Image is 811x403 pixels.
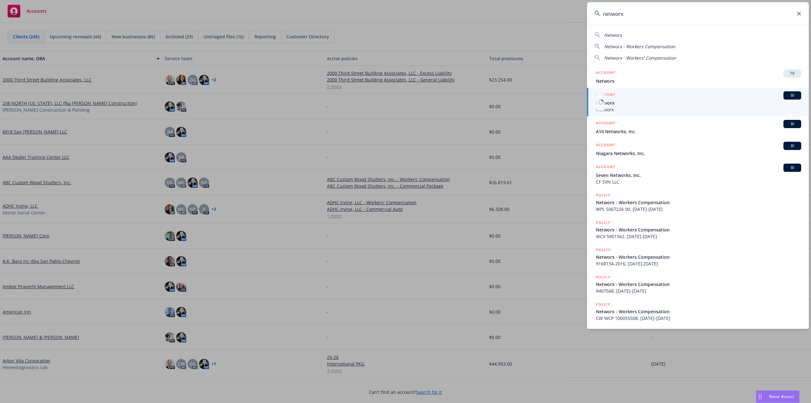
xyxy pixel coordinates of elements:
[587,270,809,298] a: POLICYNetworx - Workers Compensation9407568, [DATE]-[DATE]
[596,179,801,185] span: CF SVN LLC
[596,308,801,315] span: Networx - Workers Compensation
[596,78,801,84] span: Networx
[596,192,610,198] h5: POLICY
[756,390,800,403] button: Nova Assist
[596,301,610,308] h5: POLICY
[596,106,801,113] span: Networx
[596,226,801,233] span: Networx - Workers Compensation
[587,243,809,270] a: POLICYNetworx - Workers Compensation9168134-2016, [DATE]-[DATE]
[596,247,610,253] h5: POLICY
[596,260,801,267] span: 9168134-2016, [DATE]-[DATE]
[596,206,801,212] span: WPL 5067226 00, [DATE]-[DATE]
[596,150,801,157] span: Niagara Networks, Inc.
[596,274,610,280] h5: POLICY
[756,391,764,403] div: Drag to move
[596,172,801,179] span: Seven Networks, Inc.
[769,394,794,399] span: Nova Assist
[604,43,675,49] span: Networx - Workers Compensation
[587,216,809,243] a: POLICYNetworx - Workers CompensationWCV 5901562, [DATE]-[DATE]
[786,165,799,171] span: BI
[596,142,615,149] h5: ACCOUNT
[596,199,801,206] span: Networx - Workers Compensation
[604,32,622,38] span: Networx
[596,254,801,260] span: Networx - Workers Compensation
[786,121,799,127] span: BI
[596,233,801,240] span: WCV 5901562, [DATE]-[DATE]
[587,189,809,216] a: POLICYNetworx - Workers CompensationWPL 5067226 00, [DATE]-[DATE]
[596,315,801,322] span: CW WCP 100055508, [DATE]-[DATE]
[587,116,809,138] a: ACCOUNTBIA10 Networks, Inc.
[587,2,809,25] input: Search...
[786,71,799,76] span: TR
[596,281,801,288] span: Networx - Workers Compensation
[596,100,801,106] span: Networx
[786,93,799,98] span: BI
[596,120,615,127] h5: ACCOUNT
[587,138,809,160] a: ACCOUNTBINiagara Networks, Inc.
[596,164,615,171] h5: ACCOUNT
[596,91,615,99] h5: ACCOUNT
[587,88,809,116] a: ACCOUNTBINetworxNetworx
[604,55,676,61] span: Networx - Workers' Compensation
[596,288,801,294] span: 9407568, [DATE]-[DATE]
[587,298,809,325] a: POLICYNetworx - Workers CompensationCW WCP 100055508, [DATE]-[DATE]
[587,66,809,88] a: ACCOUNTTRNetworx
[786,143,799,149] span: BI
[587,160,809,189] a: ACCOUNTBISeven Networks, Inc.CF SVN LLC
[596,128,801,135] span: A10 Networks, Inc.
[596,219,610,226] h5: POLICY
[596,69,615,77] h5: ACCOUNT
